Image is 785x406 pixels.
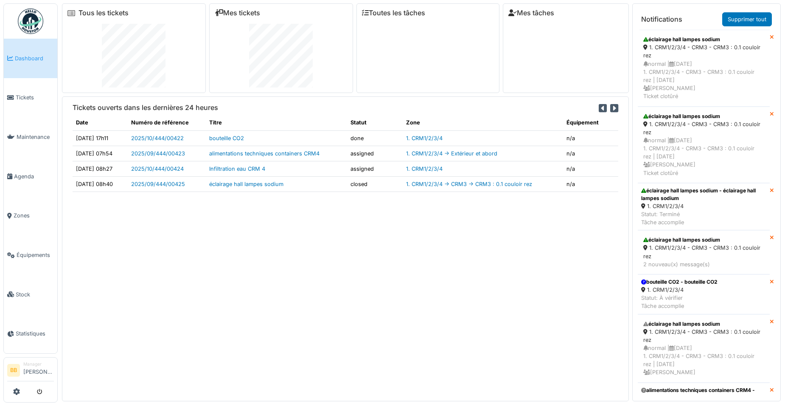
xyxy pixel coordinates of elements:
[643,328,764,344] div: 1. CRM1/2/3/4 - CRM3 - CRM3 : 0.1 couloir rez
[4,275,57,314] a: Stock
[4,157,57,196] a: Agenda
[643,36,764,43] div: éclairage hall lampes sodium
[563,146,618,161] td: n/a
[18,8,43,34] img: Badge_color-CXgf-gQk.svg
[406,181,532,187] a: 1. CRM1/2/3/4 -> CRM3 -> CRM3 : 0.1 couloir rez
[4,196,57,236] a: Zones
[643,320,764,328] div: éclairage hall lampes sodium
[4,235,57,275] a: Équipements
[17,133,54,141] span: Maintenance
[7,361,54,381] a: BB Manager[PERSON_NAME]
[23,361,54,367] div: Manager
[209,150,320,157] a: alimentations techniques containers CRM4
[131,135,184,141] a: 2025/10/444/00422
[641,210,766,226] div: Statut: Terminé Tâche accomplie
[16,330,54,338] span: Statistiques
[643,344,764,377] div: normal | [DATE] 1. CRM1/2/3/4 - CRM3 - CRM3 : 0.1 couloir rez | [DATE] [PERSON_NAME]
[638,274,770,314] a: bouteille CO2 - bouteille CO2 1. CRM1/2/3/4 Statut: À vérifierTâche accomplie
[15,54,54,62] span: Dashboard
[406,150,497,157] a: 1. CRM1/2/3/4 -> Extérieur et abord
[638,107,770,183] a: éclairage hall lampes sodium 1. CRM1/2/3/4 - CRM3 - CRM3 : 0.1 couloir rez normal |[DATE]1. CRM1/...
[362,9,425,17] a: Toutes les tâches
[73,146,128,161] td: [DATE] 07h54
[209,181,283,187] a: éclairage hall lampes sodium
[722,12,772,26] a: Supprimer tout
[17,251,54,259] span: Équipements
[347,161,402,176] td: assigned
[641,294,718,310] div: Statut: À vérifier Tâche accomplie
[643,236,764,244] div: éclairage hall lampes sodium
[131,166,184,172] a: 2025/10/444/00424
[643,43,764,59] div: 1. CRM1/2/3/4 - CRM3 - CRM3 : 0.1 couloir rez
[406,166,443,172] a: 1. CRM1/2/3/4
[73,115,128,130] th: Date
[131,150,185,157] a: 2025/09/444/00423
[209,166,265,172] a: Infiltration eau CRM 4
[641,278,718,286] div: bouteille CO2 - bouteille CO2
[643,244,764,260] div: 1. CRM1/2/3/4 - CRM3 - CRM3 : 0.1 couloir rez
[4,39,57,78] a: Dashboard
[16,93,54,101] span: Tickets
[641,286,718,294] div: 1. CRM1/2/3/4
[4,314,57,354] a: Statistiques
[638,314,770,383] a: éclairage hall lampes sodium 1. CRM1/2/3/4 - CRM3 - CRM3 : 0.1 couloir rez normal |[DATE]1. CRM1/...
[23,361,54,379] li: [PERSON_NAME]
[638,183,770,231] a: éclairage hall lampes sodium - éclairage hall lampes sodium 1. CRM1/2/3/4 Statut: TerminéTâche ac...
[643,120,764,136] div: 1. CRM1/2/3/4 - CRM3 - CRM3 : 0.1 couloir rez
[563,161,618,176] td: n/a
[78,9,129,17] a: Tous les tickets
[638,230,770,274] a: éclairage hall lampes sodium 1. CRM1/2/3/4 - CRM3 - CRM3 : 0.1 couloir rez 2 nouveau(x) message(s)
[641,386,766,402] div: alimentations techniques containers CRM4 - alimentations techniques containers CRM4
[73,161,128,176] td: [DATE] 08h27
[347,146,402,161] td: assigned
[128,115,206,130] th: Numéro de référence
[209,135,244,141] a: bouteille CO2
[643,113,764,120] div: éclairage hall lampes sodium
[403,115,563,130] th: Zone
[641,15,682,23] h6: Notifications
[347,130,402,146] td: done
[643,260,764,268] div: 2 nouveau(x) message(s)
[4,117,57,157] a: Maintenance
[14,172,54,180] span: Agenda
[643,60,764,101] div: normal | [DATE] 1. CRM1/2/3/4 - CRM3 - CRM3 : 0.1 couloir rez | [DATE] [PERSON_NAME] Ticket clotûré
[641,202,766,210] div: 1. CRM1/2/3/4
[73,177,128,192] td: [DATE] 08h40
[643,136,764,177] div: normal | [DATE] 1. CRM1/2/3/4 - CRM3 - CRM3 : 0.1 couloir rez | [DATE] [PERSON_NAME] Ticket clotûré
[563,177,618,192] td: n/a
[7,364,20,377] li: BB
[73,130,128,146] td: [DATE] 17h11
[508,9,554,17] a: Mes tâches
[638,30,770,106] a: éclairage hall lampes sodium 1. CRM1/2/3/4 - CRM3 - CRM3 : 0.1 couloir rez normal |[DATE]1. CRM1/...
[131,181,185,187] a: 2025/09/444/00425
[14,211,54,220] span: Zones
[347,115,402,130] th: Statut
[563,115,618,130] th: Équipement
[563,130,618,146] td: n/a
[206,115,347,130] th: Titre
[347,177,402,192] td: closed
[641,187,766,202] div: éclairage hall lampes sodium - éclairage hall lampes sodium
[4,78,57,118] a: Tickets
[16,290,54,299] span: Stock
[406,135,443,141] a: 1. CRM1/2/3/4
[215,9,260,17] a: Mes tickets
[73,104,218,112] h6: Tickets ouverts dans les dernières 24 heures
